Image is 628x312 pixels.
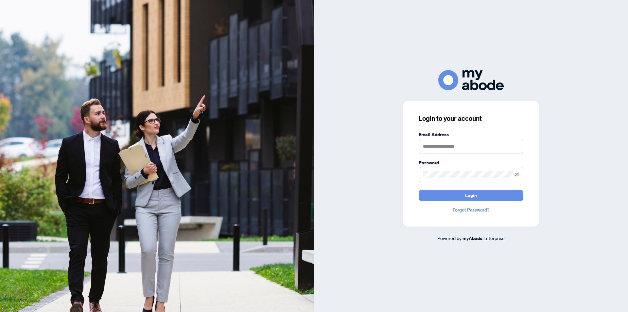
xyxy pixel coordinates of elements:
button: Login [419,190,523,201]
span: Powered by [437,235,462,241]
span: Login [465,190,477,201]
a: myAbode [462,235,482,242]
span: eye-invisible [515,172,519,177]
label: Password [419,159,523,166]
a: Forgot Password? [419,206,523,213]
img: ma-logo [438,70,504,90]
h3: Login to your account [419,114,523,123]
label: Email Address [419,131,523,138]
span: Enterprise [483,235,505,241]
